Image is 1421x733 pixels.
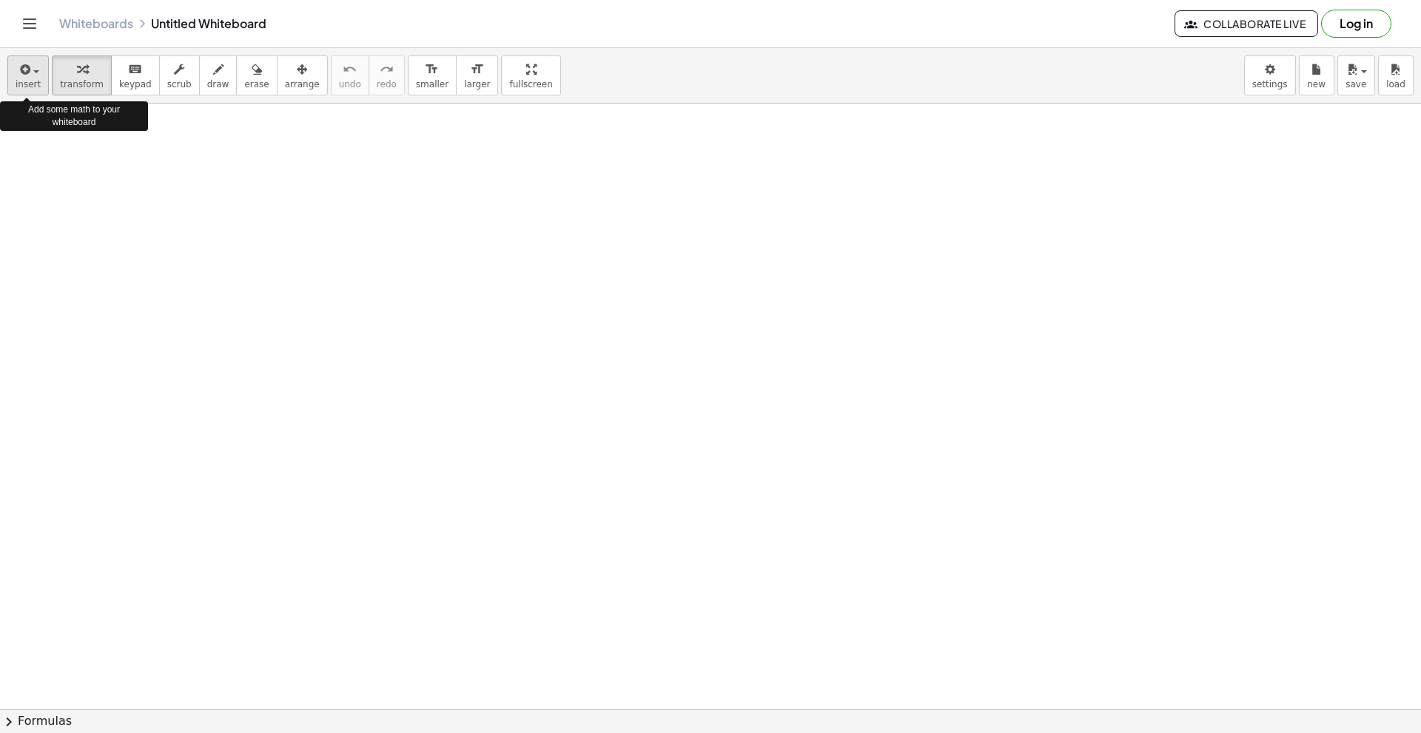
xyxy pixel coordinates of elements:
button: redoredo [369,55,405,95]
button: arrange [277,55,328,95]
i: undo [343,61,357,78]
span: insert [16,79,41,89]
button: format_sizesmaller [408,55,457,95]
span: load [1386,79,1405,89]
button: fullscreen [501,55,560,95]
button: Log in [1321,10,1391,38]
i: format_size [425,61,439,78]
span: larger [464,79,490,89]
button: erase [236,55,277,95]
button: draw [199,55,238,95]
i: redo [380,61,394,78]
span: save [1346,79,1366,89]
span: transform [60,79,104,89]
a: Whiteboards [59,16,133,31]
span: scrub [167,79,192,89]
button: undoundo [331,55,369,95]
span: erase [244,79,269,89]
button: insert [7,55,49,95]
button: keyboardkeypad [111,55,160,95]
span: draw [207,79,229,89]
span: fullscreen [509,79,552,89]
button: load [1378,55,1414,95]
span: Collaborate Live [1187,17,1306,30]
span: undo [339,79,361,89]
button: new [1299,55,1334,95]
i: keyboard [128,61,142,78]
button: settings [1244,55,1296,95]
span: settings [1252,79,1288,89]
span: new [1307,79,1326,89]
span: arrange [285,79,320,89]
button: save [1337,55,1375,95]
span: redo [377,79,397,89]
button: transform [52,55,112,95]
button: Collaborate Live [1175,10,1318,37]
span: smaller [416,79,449,89]
button: scrub [159,55,200,95]
button: format_sizelarger [456,55,498,95]
span: keypad [119,79,152,89]
button: Toggle navigation [18,12,41,36]
i: format_size [470,61,484,78]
